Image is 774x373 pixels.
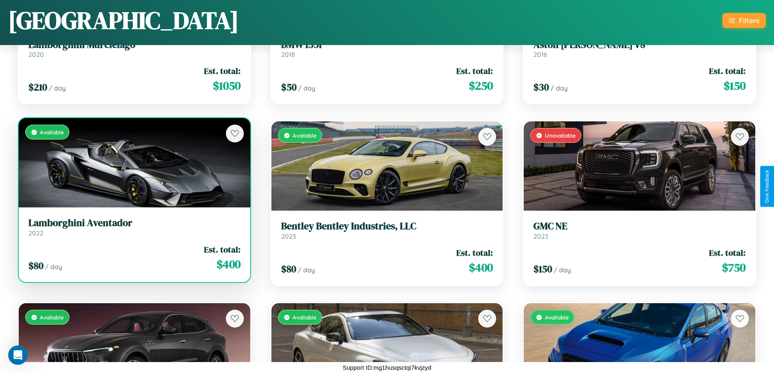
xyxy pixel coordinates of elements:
[533,50,547,58] span: 2016
[40,314,64,321] span: Available
[533,39,746,59] a: Aston [PERSON_NAME] V82016
[28,80,47,94] span: $ 210
[764,170,770,203] div: Give Feedback
[293,132,317,139] span: Available
[281,80,297,94] span: $ 50
[551,84,568,92] span: / day
[8,345,28,365] iframe: Intercom live chat
[533,232,548,240] span: 2023
[281,220,493,232] h3: Bentley Bentley Industries, LLC
[28,39,241,51] h3: Lamborghini Murcielago
[293,314,317,321] span: Available
[709,247,746,259] span: Est. total:
[281,262,296,276] span: $ 80
[554,266,571,274] span: / day
[722,259,746,276] span: $ 750
[533,39,746,51] h3: Aston [PERSON_NAME] V8
[28,259,43,272] span: $ 80
[217,256,241,272] span: $ 400
[281,232,296,240] span: 2023
[533,80,549,94] span: $ 30
[45,263,62,271] span: / day
[533,220,746,232] h3: GMC NE
[739,16,759,25] div: Filters
[281,39,493,51] h3: BMW 135i
[213,78,241,94] span: $ 1050
[204,65,241,77] span: Est. total:
[724,78,746,94] span: $ 150
[49,84,66,92] span: / day
[298,266,315,274] span: / day
[456,65,493,77] span: Est. total:
[204,244,241,255] span: Est. total:
[281,220,493,240] a: Bentley Bentley Industries, LLC2023
[281,50,295,58] span: 2018
[545,314,569,321] span: Available
[343,362,431,373] p: Support ID: mg1husqsctqi7kvjzyd
[298,84,315,92] span: / day
[28,39,241,59] a: Lamborghini Murcielago2020
[28,217,241,229] h3: Lamborghini Aventador
[469,259,493,276] span: $ 400
[8,4,239,37] h1: [GEOGRAPHIC_DATA]
[28,217,241,237] a: Lamborghini Aventador2022
[709,65,746,77] span: Est. total:
[533,262,552,276] span: $ 150
[722,13,766,28] button: Filters
[40,129,64,136] span: Available
[28,229,43,237] span: 2022
[469,78,493,94] span: $ 250
[28,50,44,58] span: 2020
[281,39,493,59] a: BMW 135i2018
[456,247,493,259] span: Est. total:
[545,132,576,139] span: Unavailable
[533,220,746,240] a: GMC NE2023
